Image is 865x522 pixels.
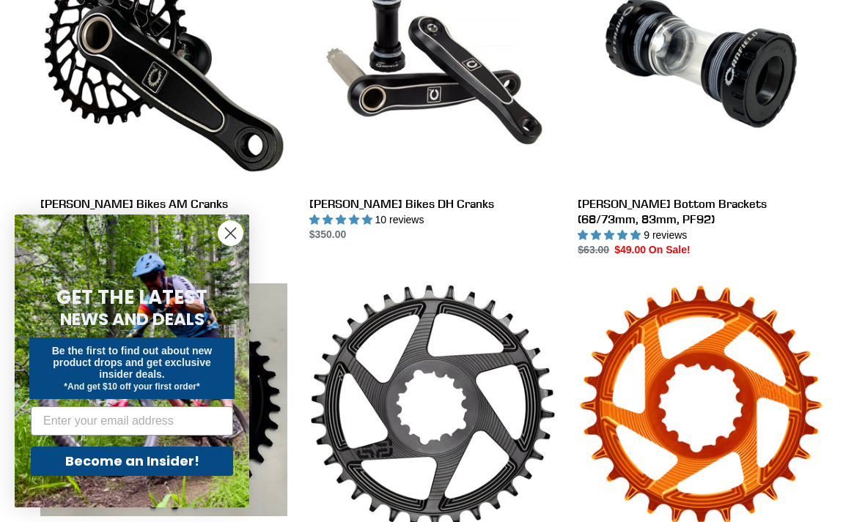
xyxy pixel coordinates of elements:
[31,406,233,436] input: Enter your email address
[31,447,233,476] button: Become an Insider!
[218,220,243,246] button: Close dialog
[64,381,199,392] span: *And get $10 off your first order*
[52,345,213,380] span: Be the first to find out about new product drops and get exclusive insider deals.
[60,307,205,331] span: NEWS AND DEALS
[56,284,207,310] span: GET THE LATEST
